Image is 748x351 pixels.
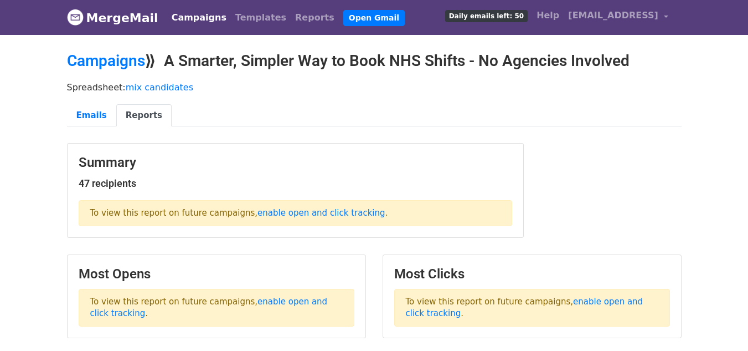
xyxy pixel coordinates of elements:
[79,266,354,282] h3: Most Opens
[231,7,291,29] a: Templates
[568,9,658,22] span: [EMAIL_ADDRESS]
[116,104,172,127] a: Reports
[79,155,512,171] h3: Summary
[67,52,145,70] a: Campaigns
[67,9,84,26] img: MergeMail logo
[79,289,354,327] p: To view this report on future campaigns, .
[79,177,512,190] h5: 47 recipients
[532,4,564,27] a: Help
[441,4,532,27] a: Daily emails left: 50
[67,6,158,29] a: MergeMail
[126,82,193,93] a: mix candidates
[564,4,672,30] a: [EMAIL_ADDRESS]
[291,7,339,29] a: Reports
[67,82,682,93] p: Spreadsheet:
[257,208,385,218] a: enable open and click tracking
[167,7,231,29] a: Campaigns
[394,289,670,327] p: To view this report on future campaigns, .
[394,266,670,282] h3: Most Clicks
[445,10,528,22] span: Daily emails left: 50
[67,52,682,70] h2: ⟫ A Smarter, Simpler Way to Book NHS Shifts - No Agencies Involved
[79,200,512,226] p: To view this report on future campaigns, .
[67,104,116,127] a: Emails
[343,10,405,26] a: Open Gmail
